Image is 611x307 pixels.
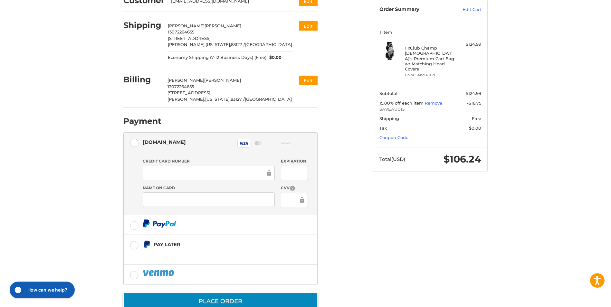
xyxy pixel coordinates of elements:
[205,42,231,47] span: [US_STATE],
[168,29,194,34] span: 13072264655
[205,23,241,28] span: [PERSON_NAME]
[467,100,481,106] span: -$18.75
[168,23,205,28] span: [PERSON_NAME]
[379,135,408,140] a: Coupon Code
[379,6,449,13] h3: Order Summary
[425,100,442,106] a: Remove
[123,116,161,126] h2: Payment
[405,45,454,71] h4: 1 x Club Champ [DEMOGRAPHIC_DATA]'s Premium Cart Bag w/ Matching Head Covers
[379,116,399,121] span: Shipping
[143,185,275,191] label: Name on Card
[299,21,318,31] button: Edit
[154,239,277,250] div: Pay Later
[379,30,481,35] h3: 1 Item
[245,42,292,47] span: [GEOGRAPHIC_DATA]
[281,158,308,164] label: Expiration
[204,78,241,83] span: [PERSON_NAME]
[405,72,454,78] li: Color Sand Plaid
[379,91,397,96] span: Subtotal
[266,54,282,61] span: $0.00
[245,97,292,102] span: [GEOGRAPHIC_DATA]
[168,42,205,47] span: [PERSON_NAME],
[143,269,176,277] img: PayPal icon
[143,219,176,228] img: PayPal icon
[466,91,481,96] span: $124.99
[143,158,275,164] label: Credit Card Number
[168,36,211,41] span: [STREET_ADDRESS]
[449,6,481,13] a: Edit Cart
[231,42,245,47] span: 83127 /
[167,90,210,95] span: [STREET_ADDRESS]
[281,185,308,191] label: CVV
[123,75,161,85] h2: Billing
[168,54,266,61] span: Economy Shipping (7-12 Business Days) (Free)
[299,76,318,85] button: Edit
[205,97,231,102] span: [US_STATE],
[143,240,151,248] img: Pay Later icon
[444,153,481,165] span: $106.24
[379,126,387,131] span: Tax
[379,156,405,162] span: Total (USD)
[469,126,481,131] span: $0.00
[231,97,245,102] span: 83127 /
[143,251,277,257] iframe: PayPal Message 1
[6,279,77,301] iframe: Gorgias live chat messenger
[379,100,425,106] span: 15.00% off each item
[167,97,205,102] span: [PERSON_NAME],
[472,116,481,121] span: Free
[167,78,204,83] span: [PERSON_NAME]
[456,41,481,48] div: $124.99
[167,84,194,89] span: 13072264655
[379,106,481,113] span: SAVEAUG15
[143,137,186,147] div: [DOMAIN_NAME]
[123,20,161,30] h2: Shipping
